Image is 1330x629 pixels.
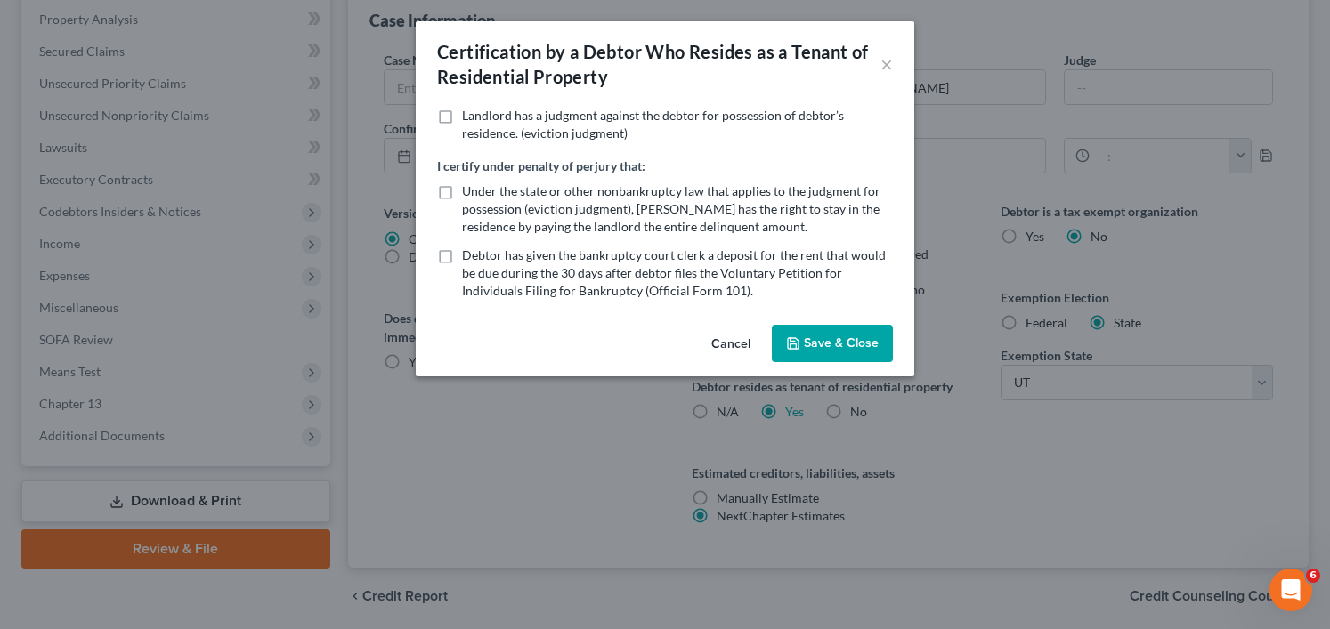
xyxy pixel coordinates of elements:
[697,327,765,362] button: Cancel
[1306,569,1320,583] span: 6
[880,53,893,75] button: ×
[462,108,844,141] span: Landlord has a judgment against the debtor for possession of debtor’s residence. (eviction judgment)
[1269,569,1312,611] iframe: Intercom live chat
[462,183,880,234] span: Under the state or other nonbankruptcy law that applies to the judgment for possession (eviction ...
[462,247,886,298] span: Debtor has given the bankruptcy court clerk a deposit for the rent that would be due during the 3...
[772,325,893,362] button: Save & Close
[437,39,880,89] div: Certification by a Debtor Who Resides as a Tenant of Residential Property
[437,157,645,175] label: I certify under penalty of perjury that:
